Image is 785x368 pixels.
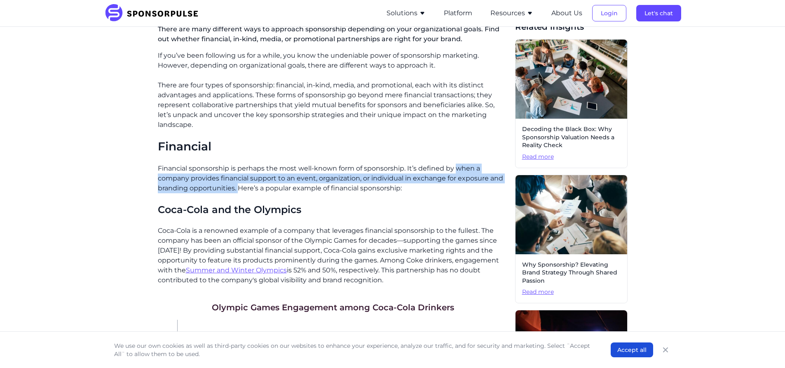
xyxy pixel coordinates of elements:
span: Read more [522,288,621,296]
a: About Us [551,9,582,17]
img: Photo by Getty Images courtesy of Unsplash [516,175,627,254]
span: Why Sponsorship? Elevating Brand Strategy Through Shared Passion [522,261,621,285]
p: Financial sponsorship is perhaps the most well-known form of sponsorship. It’s defined by when a ... [158,164,508,193]
a: Decoding the Black Box: Why Sponsorship Valuation Needs a Reality CheckRead more [515,39,628,168]
a: Let's chat [636,9,681,17]
button: Solutions [387,8,426,18]
button: Platform [444,8,472,18]
img: SponsorPulse [104,4,204,22]
iframe: Chat Widget [744,328,785,368]
button: Resources [490,8,533,18]
span: Related insights [515,21,628,33]
button: Close [660,344,671,356]
h2: Financial [158,140,508,154]
p: We use our own cookies as well as third-party cookies on our websites to enhance your experience,... [114,342,594,358]
a: Platform [444,9,472,17]
a: Summer and Winter Olympics [186,266,287,274]
p: Coca-Cola is a renowned example of a company that leverages financial sponsorship to the fullest.... [158,226,508,285]
button: Accept all [611,342,653,357]
p: There are four types of sponsorship: financial, in-kind, media, and promotional, each with its di... [158,80,508,130]
p: If you’ve been following us for a while, you know the undeniable power of sponsorship marketing. ... [158,51,508,70]
span: Read more [522,153,621,161]
button: About Us [551,8,582,18]
button: Let's chat [636,5,681,21]
a: Why Sponsorship? Elevating Brand Strategy Through Shared PassionRead more [515,175,628,303]
img: Getty images courtesy of Unsplash [516,40,627,119]
h1: Olympic Games Engagement among Coca-Cola Drinkers [212,302,454,313]
h3: Coca-Cola and the Olympics [158,203,508,216]
p: There are many different ways to approach sponsorship depending on your organizational goals. Fin... [158,21,508,51]
span: Decoding the Black Box: Why Sponsorship Valuation Needs a Reality Check [522,125,621,150]
a: Login [592,9,626,17]
button: Login [592,5,626,21]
